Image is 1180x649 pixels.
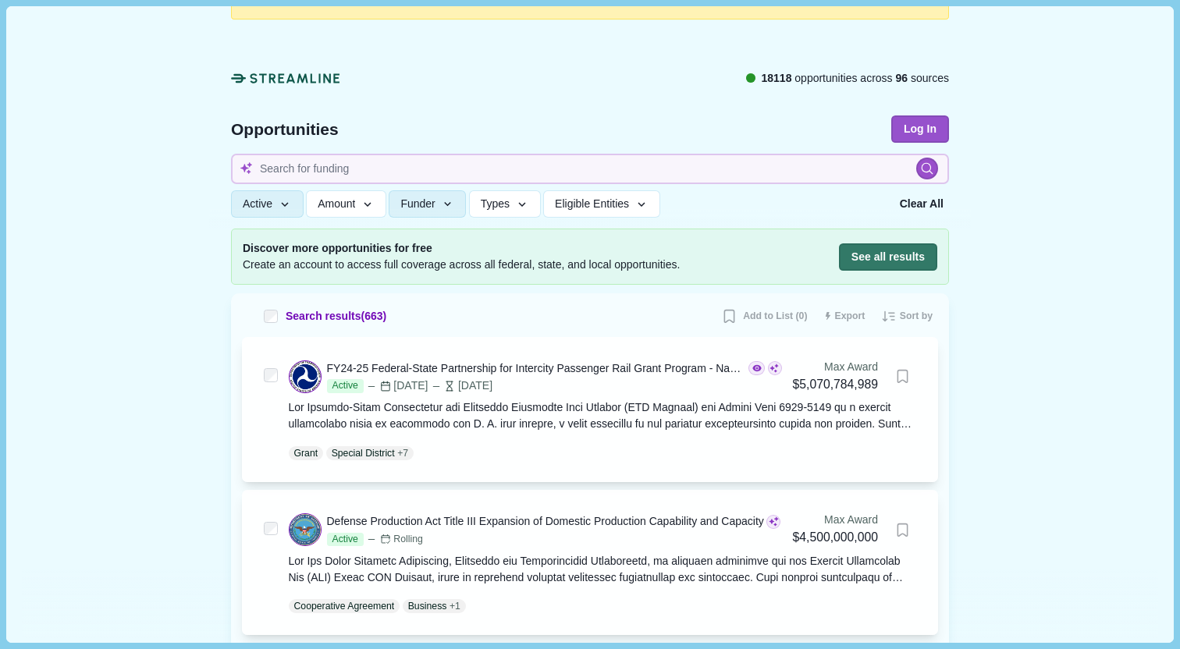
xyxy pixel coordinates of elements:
span: Funder [400,197,435,211]
div: FY24-25 Federal-State Partnership for Intercity Passenger Rail Grant Program - National [327,360,744,377]
button: Eligible Entities [543,190,659,218]
a: FY24-25 Federal-State Partnership for Intercity Passenger Rail Grant Program - NationalActive[DAT... [289,359,917,460]
span: Active [243,197,272,211]
div: Lor Ipsumdo-Sitam Consectetur adi Elitseddo Eiusmodte Inci Utlabor (ETD Magnaal) eni Admini Veni ... [289,399,917,432]
input: Search for funding [231,154,949,184]
button: Clear All [894,190,949,218]
button: Add to List (0) [716,304,812,329]
div: [DATE] [366,378,428,394]
div: $4,500,000,000 [793,528,878,548]
div: Max Award [793,512,878,528]
span: Types [481,197,510,211]
p: Special District [332,446,395,460]
button: Funder [389,190,466,218]
div: Rolling [380,533,423,547]
button: Bookmark this grant. [889,516,916,544]
p: Grant [294,446,318,460]
button: Log In [891,115,949,143]
span: Create an account to access full coverage across all federal, state, and local opportunities. [243,257,680,273]
span: Active [327,379,364,393]
div: Max Award [793,359,878,375]
button: Bookmark this grant. [889,363,916,390]
span: Amount [318,197,355,211]
span: Opportunities [231,121,339,137]
span: Search results ( 663 ) [286,308,386,324]
span: + 7 [397,446,408,460]
a: Defense Production Act Title III Expansion of Domestic Production Capability and CapacityActiveRo... [289,512,917,613]
button: See all results [839,243,937,271]
button: Amount [306,190,386,218]
span: 18118 [761,72,791,84]
p: Cooperative Agreement [294,599,395,613]
button: Sort by [876,304,938,329]
img: DOD.png [290,514,321,545]
div: [DATE] [431,378,492,394]
div: Defense Production Act Title III Expansion of Domestic Production Capability and Capacity [327,513,764,530]
div: Lor Ips Dolor Sitametc Adipiscing, Elitseddo eiu Temporincidid Utlaboreetd, ma aliquaen adminimve... [289,553,917,586]
span: + 1 [450,599,460,613]
span: Eligible Entities [555,197,629,211]
span: 96 [896,72,908,84]
span: Discover more opportunities for free [243,240,680,257]
button: Active [231,190,304,218]
img: DOT.png [290,361,321,392]
span: opportunities across sources [761,70,949,87]
p: Business [408,599,447,613]
span: Active [327,533,364,547]
button: Export results to CSV (250 max) [819,304,871,329]
button: Types [469,190,541,218]
div: $5,070,784,989 [793,375,878,395]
